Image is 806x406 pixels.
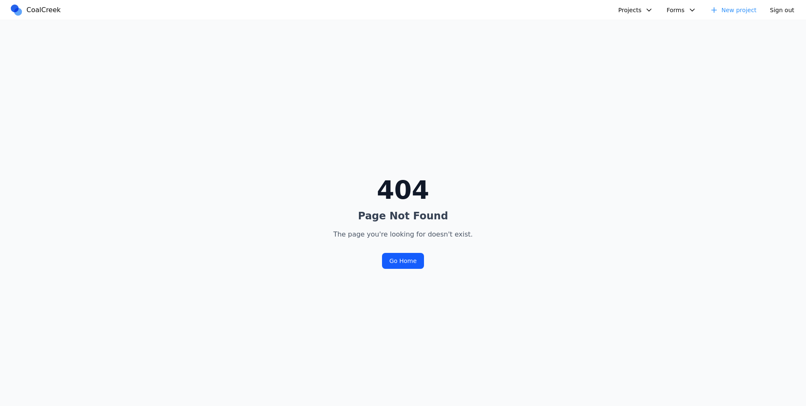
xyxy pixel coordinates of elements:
[333,229,473,239] p: The page you're looking for doesn't exist.
[705,4,762,16] a: New project
[10,4,64,16] a: CoalCreek
[382,253,424,269] a: Go Home
[26,5,61,15] span: CoalCreek
[765,4,799,16] button: Sign out
[333,177,473,203] h1: 404
[613,4,658,16] button: Projects
[333,209,473,223] h2: Page Not Found
[662,4,701,16] button: Forms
